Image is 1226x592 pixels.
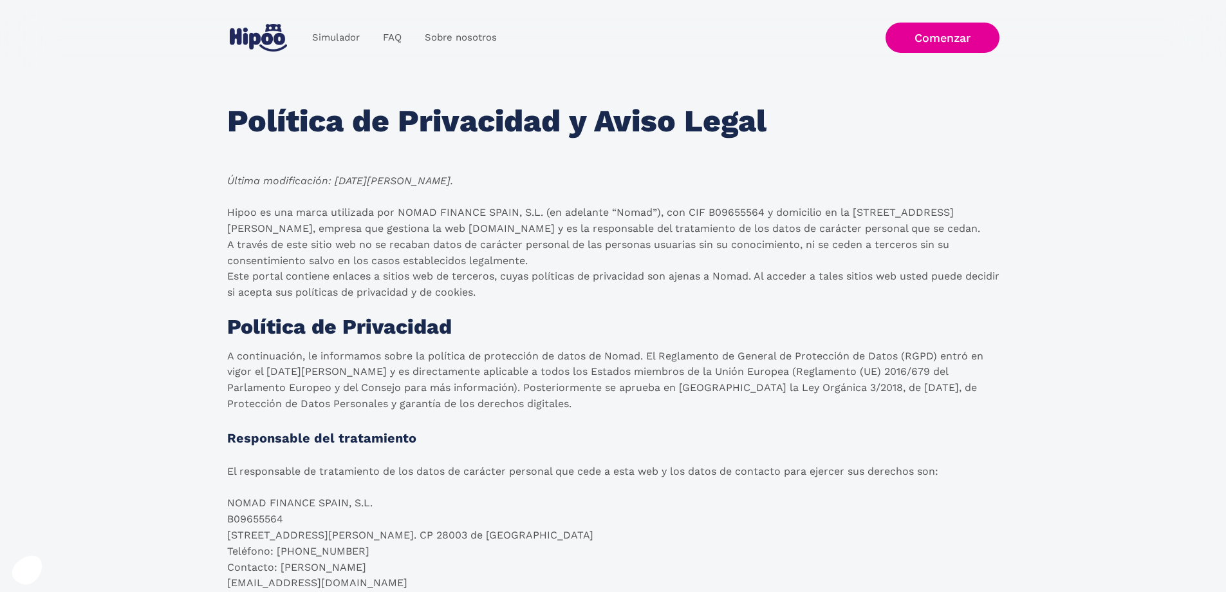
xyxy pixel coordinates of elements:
[227,349,999,412] p: A continuación, le informamos sobre la política de protección de datos de Nomad. El Reglamento de...
[227,205,999,301] p: Hipoo es una marca utilizada por NOMAD FINANCE SPAIN, S.L. (en adelante “Nomad”), con CIF B096555...
[227,175,453,187] em: Última modificación: [DATE][PERSON_NAME].
[886,23,999,53] a: Comenzar
[227,316,452,338] h1: Política de Privacidad
[301,25,371,50] a: Simulador
[227,464,938,591] p: El responsable de tratamiento de los datos de carácter personal que cede a esta web y los datos d...
[371,25,413,50] a: FAQ
[413,25,508,50] a: Sobre nosotros
[227,104,766,138] h1: Política de Privacidad y Aviso Legal
[227,430,416,446] strong: Responsable del tratamiento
